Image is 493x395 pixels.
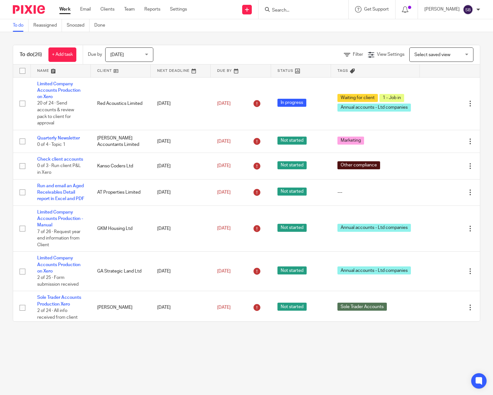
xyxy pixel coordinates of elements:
[37,142,65,147] span: 0 of 4 · Topic 1
[144,6,160,13] a: Reports
[217,101,231,106] span: [DATE]
[424,6,460,13] p: [PERSON_NAME]
[414,53,450,57] span: Select saved view
[151,206,211,252] td: [DATE]
[337,137,364,145] span: Marketing
[91,179,151,206] td: AT Properties Limited
[353,52,363,57] span: Filter
[37,256,81,273] a: Limited Company Accounts Production on Xero
[37,230,81,247] span: 7 of 26 · Request year end information from Client
[91,206,151,252] td: GKM Housing Ltd
[277,137,307,145] span: Not started
[277,161,307,169] span: Not started
[337,161,380,169] span: Other compliance
[217,269,231,273] span: [DATE]
[151,153,211,179] td: [DATE]
[37,136,80,140] a: Quarterly Newsletter
[277,266,307,274] span: Not started
[170,6,187,13] a: Settings
[377,52,404,57] span: View Settings
[217,305,231,310] span: [DATE]
[37,164,81,175] span: 0 of 3 · Run client P&L in Xero
[91,291,151,324] td: [PERSON_NAME]
[91,153,151,179] td: Kanso Coders Ltd
[151,252,211,291] td: [DATE]
[91,252,151,291] td: GA Strategic Land Ltd
[91,77,151,130] td: Red Acoustics Limited
[277,188,307,196] span: Not started
[271,8,329,13] input: Search
[217,190,231,195] span: [DATE]
[151,77,211,130] td: [DATE]
[33,52,42,57] span: (26)
[110,53,124,57] span: [DATE]
[37,82,81,99] a: Limited Company Accounts Production on Xero
[337,104,411,112] span: Annual accounts - Ltd companies
[217,139,231,144] span: [DATE]
[88,51,102,58] p: Due by
[277,303,307,311] span: Not started
[337,69,348,72] span: Tags
[37,157,83,162] a: Check client accounts
[217,164,231,168] span: [DATE]
[37,210,83,228] a: Limited Company Accounts Production - Manual
[337,303,387,311] span: Sole Trader Accounts
[37,275,79,287] span: 2 of 25 · Form submission received
[277,224,307,232] span: Not started
[33,19,62,32] a: Reassigned
[337,266,411,274] span: Annual accounts - Ltd companies
[94,19,110,32] a: Done
[337,224,411,232] span: Annual accounts - Ltd companies
[37,295,81,306] a: Sole Trader Accounts Production Xero
[20,51,42,58] h1: To do
[151,291,211,324] td: [DATE]
[364,7,389,12] span: Get Support
[463,4,473,15] img: svg%3E
[37,184,84,201] a: Run and email an Aged Receivables Detail report in Excel and PDF
[13,19,29,32] a: To do
[80,6,91,13] a: Email
[337,189,413,196] div: ---
[277,99,306,107] span: In progress
[67,19,89,32] a: Snoozed
[217,226,231,231] span: [DATE]
[124,6,135,13] a: Team
[13,5,45,14] img: Pixie
[37,308,78,320] span: 2 of 24 · All info received from client
[91,130,151,153] td: [PERSON_NAME] Accountants Limited
[151,179,211,206] td: [DATE]
[37,101,74,126] span: 20 of 24 · Send accounts & review pack to client for approval
[337,94,378,102] span: Waiting for client
[59,6,71,13] a: Work
[48,47,76,62] a: + Add task
[379,94,404,102] span: 1 - Job in
[100,6,115,13] a: Clients
[151,130,211,153] td: [DATE]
